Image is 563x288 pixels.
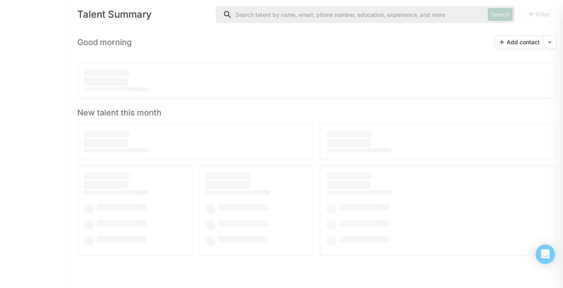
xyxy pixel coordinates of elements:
[216,6,485,23] input: Search
[77,10,209,19] div: Talent Summary
[536,245,555,264] div: Open Intercom Messenger
[495,36,543,49] button: Add contact
[77,37,132,47] h3: Good morning
[77,105,557,117] h3: New talent this month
